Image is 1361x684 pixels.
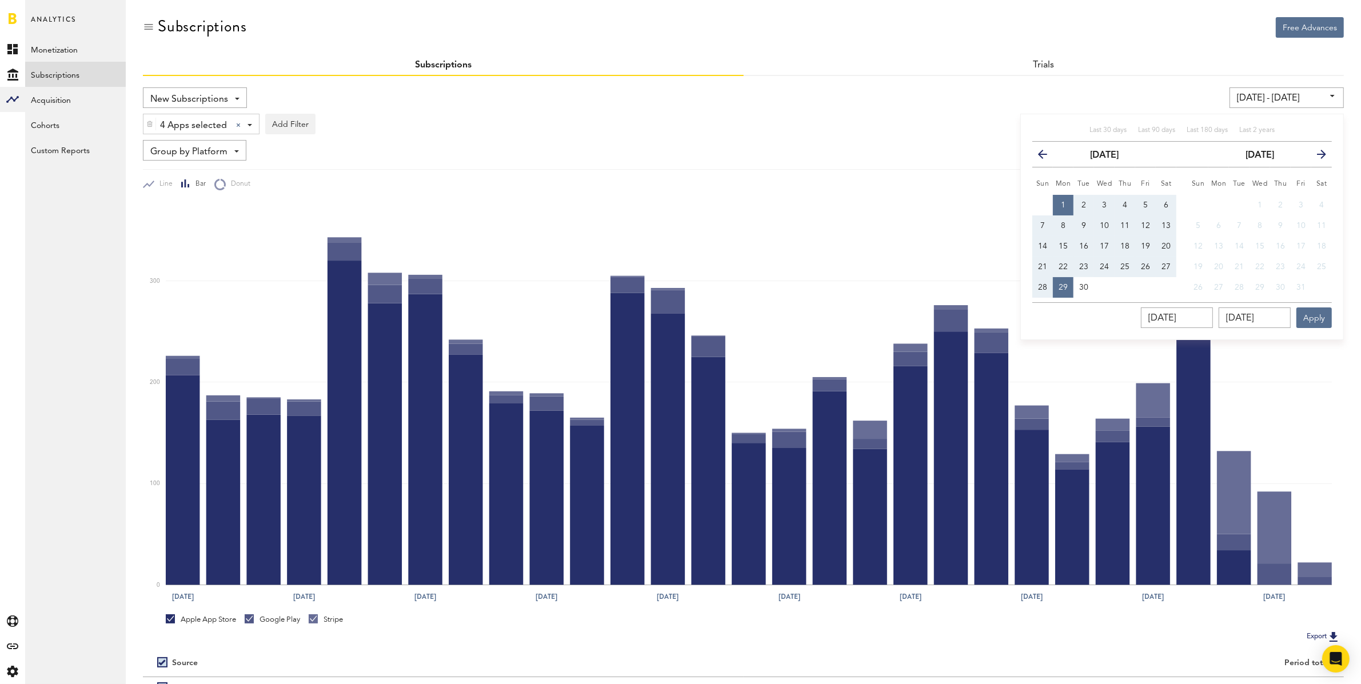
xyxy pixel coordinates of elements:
[1296,242,1306,250] span: 17
[25,37,126,62] a: Monetization
[1038,263,1047,271] span: 21
[1073,236,1094,257] button: 16
[1120,263,1129,271] span: 25
[1162,222,1171,230] span: 13
[1194,242,1203,250] span: 12
[1255,242,1264,250] span: 15
[150,481,160,487] text: 100
[1303,629,1344,644] button: Export
[1143,201,1148,209] span: 5
[25,137,126,162] a: Custom Reports
[1278,222,1283,230] span: 9
[1089,127,1127,134] span: Last 30 days
[1194,263,1203,271] span: 19
[1164,201,1168,209] span: 6
[158,17,246,35] div: Subscriptions
[1250,195,1270,215] button: 1
[1061,222,1065,230] span: 8
[1208,236,1229,257] button: 13
[1156,195,1176,215] button: 6
[1040,222,1045,230] span: 7
[1216,222,1221,230] span: 6
[1141,263,1150,271] span: 26
[1059,242,1068,250] span: 15
[1032,215,1053,236] button: 7
[1250,257,1270,277] button: 22
[1237,222,1242,230] span: 7
[1235,242,1244,250] span: 14
[1143,591,1164,602] text: [DATE]
[1100,242,1109,250] span: 17
[1036,181,1049,187] small: Sunday
[1187,127,1228,134] span: Last 180 days
[1056,181,1071,187] small: Monday
[1021,591,1043,602] text: [DATE]
[1038,283,1047,291] span: 28
[1073,195,1094,215] button: 2
[154,179,173,189] span: Line
[1252,181,1268,187] small: Wednesday
[1291,215,1311,236] button: 10
[1156,257,1176,277] button: 27
[1097,181,1112,187] small: Wednesday
[1135,257,1156,277] button: 26
[657,591,679,602] text: [DATE]
[157,582,160,588] text: 0
[226,179,250,189] span: Donut
[414,591,436,602] text: [DATE]
[265,114,316,134] button: Add Filter
[1188,257,1208,277] button: 19
[1135,236,1156,257] button: 19
[1319,201,1324,209] span: 4
[150,379,160,385] text: 200
[1141,307,1213,328] input: __/__/____
[25,62,126,87] a: Subscriptions
[900,591,921,602] text: [DATE]
[1073,215,1094,236] button: 9
[1276,263,1285,271] span: 23
[1250,236,1270,257] button: 15
[1208,215,1229,236] button: 6
[1317,242,1326,250] span: 18
[1119,181,1132,187] small: Thursday
[1208,257,1229,277] button: 20
[1250,215,1270,236] button: 8
[1038,242,1047,250] span: 14
[1081,222,1086,230] span: 9
[1239,127,1275,134] span: Last 2 years
[166,614,236,625] div: Apple App Store
[1094,195,1115,215] button: 3
[1233,181,1246,187] small: Tuesday
[1032,277,1053,298] button: 28
[1032,236,1053,257] button: 14
[1162,242,1171,250] span: 20
[1073,257,1094,277] button: 23
[1311,215,1332,236] button: 11
[1291,257,1311,277] button: 24
[1053,257,1073,277] button: 22
[1100,263,1109,271] span: 24
[1229,215,1250,236] button: 7
[150,90,228,109] span: New Subscriptions
[1311,257,1332,277] button: 25
[1194,283,1203,291] span: 26
[1208,277,1229,298] button: 27
[1211,181,1227,187] small: Monday
[536,591,557,602] text: [DATE]
[1291,236,1311,257] button: 17
[309,614,343,625] div: Stripe
[1250,277,1270,298] button: 29
[1135,195,1156,215] button: 5
[1061,201,1065,209] span: 1
[1115,236,1135,257] button: 18
[1291,277,1311,298] button: 31
[1053,215,1073,236] button: 8
[1255,263,1264,271] span: 22
[1073,277,1094,298] button: 30
[1079,242,1088,250] span: 16
[1311,195,1332,215] button: 4
[1276,17,1344,38] button: Free Advances
[1276,242,1285,250] span: 16
[1141,242,1150,250] span: 19
[1322,645,1350,673] div: Open Intercom Messenger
